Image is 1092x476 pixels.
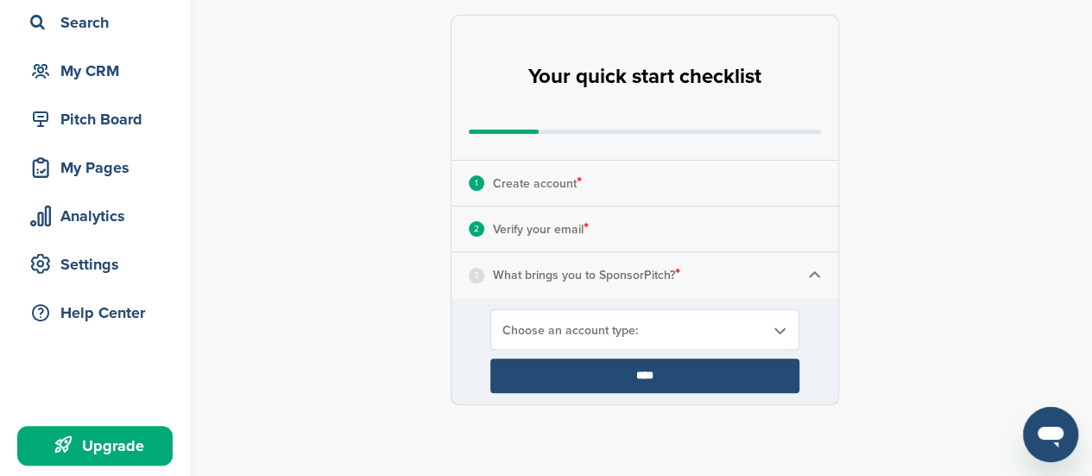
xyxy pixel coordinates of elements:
div: Analytics [26,200,173,232]
div: My CRM [26,55,173,86]
div: 2 [469,221,484,237]
a: Search [17,3,173,42]
a: My Pages [17,148,173,187]
p: What brings you to SponsorPitch? [493,263,680,286]
a: Upgrade [17,426,173,466]
div: 3 [469,268,484,283]
a: Pitch Board [17,99,173,139]
div: Settings [26,249,173,280]
a: Help Center [17,293,173,333]
h2: Your quick start checklist [528,58,761,96]
a: Analytics [17,196,173,236]
div: Help Center [26,297,173,328]
img: Checklist arrow 1 [808,269,821,282]
div: Search [26,7,173,38]
span: Choose an account type: [502,323,765,338]
div: 1 [469,175,484,191]
div: Upgrade [26,430,173,461]
a: Settings [17,244,173,284]
div: Pitch Board [26,104,173,135]
p: Create account [493,172,582,194]
iframe: Button to launch messaging window [1023,407,1078,462]
p: Verify your email [493,218,589,240]
a: My CRM [17,51,173,91]
div: My Pages [26,152,173,183]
